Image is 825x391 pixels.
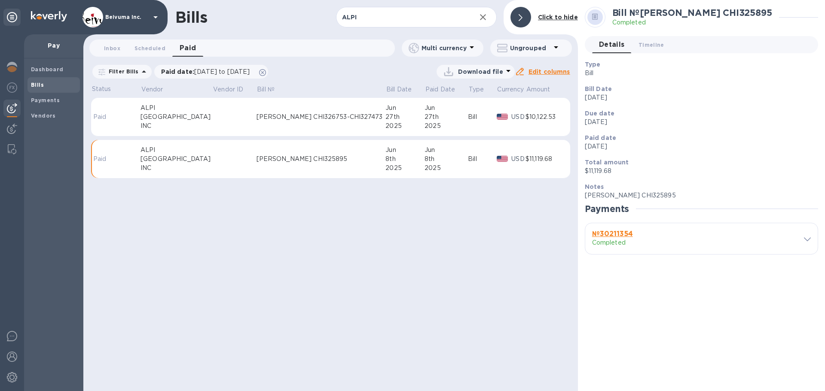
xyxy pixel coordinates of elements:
[585,183,604,190] b: Notes
[386,85,412,94] p: Bill Date
[105,14,148,20] p: Beivuma Inc.
[425,85,466,94] span: Paid Date
[468,155,497,164] div: Bill
[592,238,691,247] p: Completed
[385,145,425,155] div: Jun
[104,44,120,53] span: Inbox
[585,118,811,127] p: [DATE]
[526,112,563,121] div: $10,122.53
[105,68,139,75] p: Filter Bills
[134,44,165,53] span: Scheduled
[386,85,423,94] span: Bill Date
[425,85,455,94] p: Paid Date
[175,8,207,26] h1: Bills
[385,103,425,112] div: Jun
[538,14,578,21] b: Click to hide
[585,69,811,78] p: Bill
[257,85,275,94] p: Bill №
[385,112,425,121] div: 27th
[141,85,174,94] span: Vendor
[194,68,250,75] span: [DATE] to [DATE]
[141,121,212,130] div: INC
[425,121,468,130] div: 2025
[161,67,254,76] p: Paid date :
[612,7,772,18] h2: Bill № [PERSON_NAME] CHI325895
[385,164,425,173] div: 2025
[141,145,212,155] div: ALPI
[141,112,212,121] div: [GEOGRAPHIC_DATA]
[257,112,386,121] div: [PERSON_NAME] CHI326753-CHI327473
[511,112,526,121] p: USD
[141,164,212,173] div: INC
[31,11,67,21] img: Logo
[585,203,629,214] h2: Payments
[425,103,468,112] div: Jun
[497,85,524,94] p: Currency
[585,85,612,92] b: Bill Date
[31,82,44,88] b: Bills
[585,134,616,141] b: Paid date
[592,230,633,238] b: № 30211354
[141,103,212,112] div: ALPI
[497,114,508,120] img: USD
[585,110,614,117] b: Due date
[585,167,811,176] p: $11,119.68
[7,82,17,93] img: Foreign exchange
[154,65,269,79] div: Paid date:[DATE] to [DATE]
[31,112,56,119] b: Vendors
[585,159,629,166] b: Total amount
[585,93,811,102] p: [DATE]
[526,85,562,94] span: Amount
[31,66,64,73] b: Dashboard
[425,155,468,164] div: 8th
[213,85,243,94] p: Vendor ID
[385,121,425,130] div: 2025
[425,164,468,173] div: 2025
[425,145,468,155] div: Jun
[257,85,286,94] span: Bill №
[92,85,112,94] p: Status
[585,61,601,68] b: Type
[526,85,550,94] p: Amount
[497,156,508,162] img: USD
[612,18,772,27] p: Completed
[93,155,110,164] p: Paid
[585,142,811,151] p: [DATE]
[458,67,503,76] p: Download file
[585,191,811,200] p: [PERSON_NAME] CHI325895
[526,155,563,164] div: $11,119.68
[422,44,467,52] p: Multi currency
[469,85,495,94] span: Type
[599,39,625,51] span: Details
[31,97,60,103] b: Payments
[511,155,526,164] p: USD
[639,40,664,49] span: Timeline
[213,85,254,94] span: Vendor ID
[3,9,21,26] div: Unpin categories
[510,44,551,52] p: Ungrouped
[31,41,76,50] p: Pay
[385,155,425,164] div: 8th
[257,155,386,164] div: [PERSON_NAME] CHI325895
[425,112,468,121] div: 27th
[180,42,196,54] span: Paid
[469,85,484,94] p: Type
[141,155,212,164] div: [GEOGRAPHIC_DATA]
[529,68,570,75] u: Edit columns
[468,112,497,121] div: Bill
[93,112,110,121] p: Paid
[141,85,163,94] p: Vendor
